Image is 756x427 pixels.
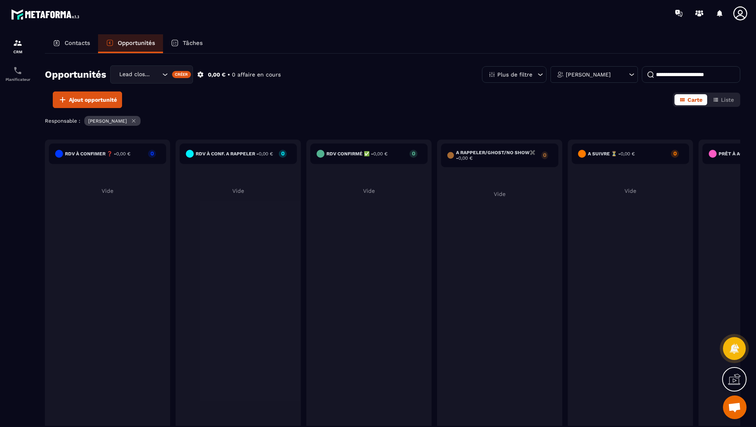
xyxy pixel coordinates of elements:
[65,151,130,157] h6: RDV à confimer ❓ -
[13,38,22,48] img: formation
[497,72,532,77] p: Plus de filtre
[458,155,472,161] span: 0,00 €
[708,94,739,105] button: Liste
[45,67,106,82] h2: Opportunités
[2,77,33,82] p: Planificateur
[180,188,297,194] p: Vide
[566,72,611,77] p: [PERSON_NAME]
[88,118,127,124] p: [PERSON_NAME]
[110,65,193,84] div: Search for option
[49,188,166,194] p: Vide
[721,97,734,103] span: Liste
[117,70,152,79] span: Lead closing
[541,152,548,158] p: 0
[45,118,80,124] p: Responsable :
[232,71,281,78] p: 0 affaire en cours
[98,34,163,53] a: Opportunités
[687,97,702,103] span: Carte
[373,151,387,157] span: 0,00 €
[326,151,387,157] h6: Rdv confirmé ✅ -
[183,39,203,47] p: Tâches
[310,188,428,194] p: Vide
[228,71,230,78] p: •
[13,66,22,75] img: scheduler
[2,60,33,88] a: schedulerschedulerPlanificateur
[259,151,273,157] span: 0,00 €
[163,34,211,53] a: Tâches
[723,395,747,419] div: Ouvrir le chat
[572,188,689,194] p: Vide
[11,7,82,22] img: logo
[441,191,558,197] p: Vide
[118,39,155,47] p: Opportunités
[588,151,635,157] h6: A SUIVRE ⏳ -
[208,71,226,78] p: 0,00 €
[116,151,130,157] span: 0,00 €
[671,151,679,156] p: 0
[45,34,98,53] a: Contacts
[2,32,33,60] a: formationformationCRM
[409,151,417,156] p: 0
[621,151,635,157] span: 0,00 €
[148,151,156,156] p: 0
[172,71,191,78] div: Créer
[152,70,160,79] input: Search for option
[196,151,273,157] h6: RDV à conf. A RAPPELER -
[279,151,287,156] p: 0
[456,150,537,161] h6: A RAPPELER/GHOST/NO SHOW✖️ -
[53,91,122,108] button: Ajout opportunité
[674,94,707,105] button: Carte
[65,39,90,47] p: Contacts
[2,50,33,54] p: CRM
[69,96,117,104] span: Ajout opportunité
